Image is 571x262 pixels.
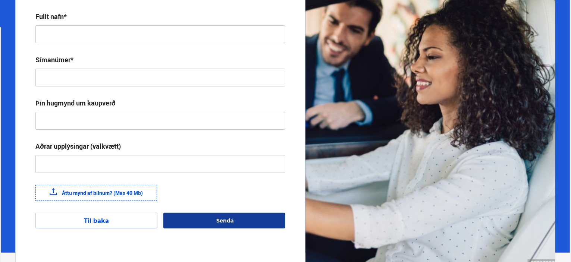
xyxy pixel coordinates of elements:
button: Open LiveChat chat widget [6,3,28,25]
span: Senda [216,217,234,224]
div: Símanúmer* [35,55,73,64]
label: Áttu mynd af bílnum? (Max 40 Mb) [35,185,157,201]
div: Aðrar upplýsingar (valkvætt) [35,142,121,151]
div: Þín hugmynd um kaupverð [35,98,116,107]
div: Fullt nafn* [35,12,67,21]
button: Til baka [35,213,157,228]
button: Senda [163,213,285,228]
